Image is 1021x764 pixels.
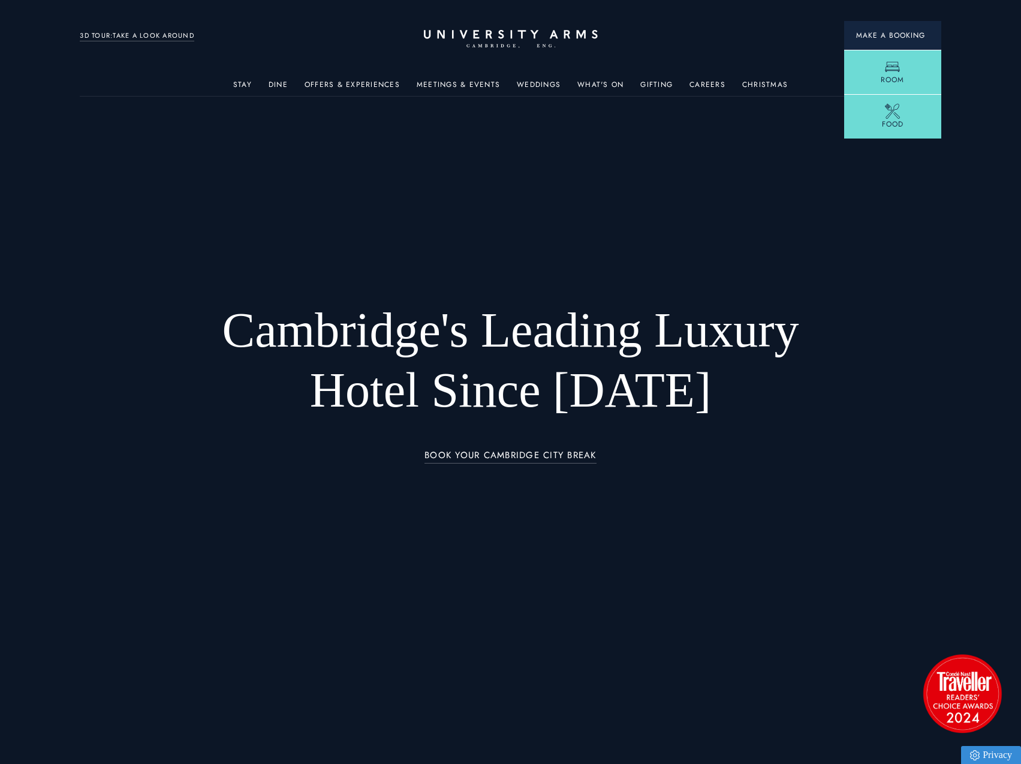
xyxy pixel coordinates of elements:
a: Christmas [742,80,788,96]
a: Food [844,94,941,139]
img: Privacy [970,750,980,760]
h1: Cambridge's Leading Luxury Hotel Since [DATE] [191,300,830,420]
a: Home [424,30,598,49]
a: What's On [577,80,624,96]
span: Room [881,74,904,85]
a: Offers & Experiences [305,80,400,96]
img: image-2524eff8f0c5d55edbf694693304c4387916dea5-1501x1501-png [917,648,1007,738]
a: Dine [269,80,288,96]
a: Privacy [961,746,1021,764]
button: Make a BookingArrow icon [844,21,941,50]
a: Meetings & Events [417,80,500,96]
a: Weddings [517,80,561,96]
img: Arrow icon [925,34,929,38]
span: Food [882,119,903,130]
a: Gifting [640,80,673,96]
span: Make a Booking [856,30,929,41]
a: Stay [233,80,252,96]
a: Room [844,50,941,94]
a: 3D TOUR:TAKE A LOOK AROUND [80,31,194,41]
a: Careers [689,80,725,96]
a: BOOK YOUR CAMBRIDGE CITY BREAK [424,450,597,464]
